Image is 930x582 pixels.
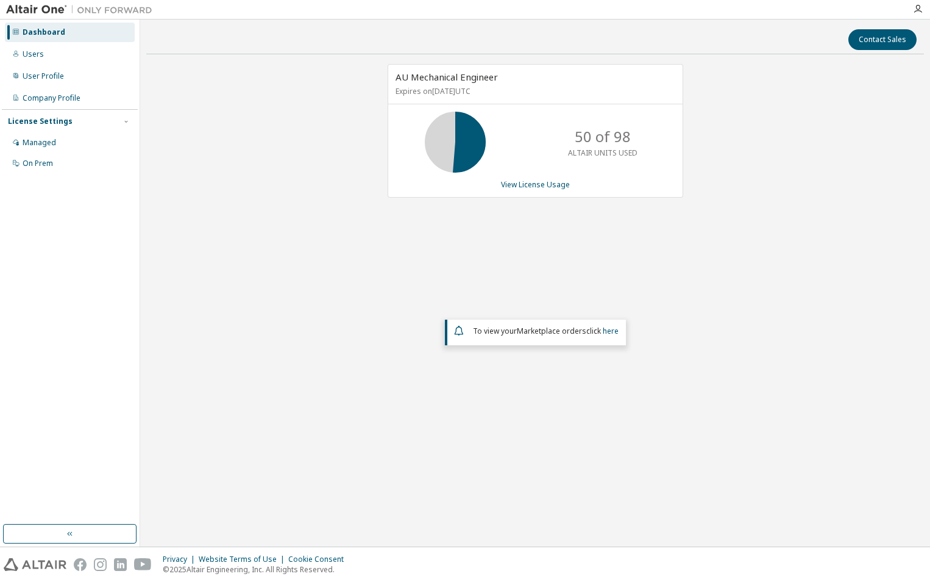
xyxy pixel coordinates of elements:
img: instagram.svg [94,558,107,571]
img: linkedin.svg [114,558,127,571]
p: ALTAIR UNITS USED [568,148,637,158]
button: Contact Sales [848,29,917,50]
p: © 2025 Altair Engineering, Inc. All Rights Reserved. [163,564,351,575]
div: Dashboard [23,27,65,37]
em: Marketplace orders [517,326,586,336]
div: On Prem [23,159,53,168]
img: facebook.svg [74,558,87,571]
div: Company Profile [23,93,80,103]
img: youtube.svg [134,558,152,571]
div: Users [23,49,44,59]
p: Expires on [DATE] UTC [396,86,672,96]
div: Privacy [163,555,199,564]
div: Website Terms of Use [199,555,288,564]
span: To view your click [473,326,619,336]
a: View License Usage [501,179,570,190]
a: here [603,326,619,336]
img: altair_logo.svg [4,558,66,571]
span: AU Mechanical Engineer [396,71,498,83]
div: User Profile [23,71,64,81]
div: Managed [23,138,56,148]
img: Altair One [6,4,158,16]
div: License Settings [8,117,73,126]
p: 50 of 98 [575,126,631,147]
div: Cookie Consent [288,555,351,564]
